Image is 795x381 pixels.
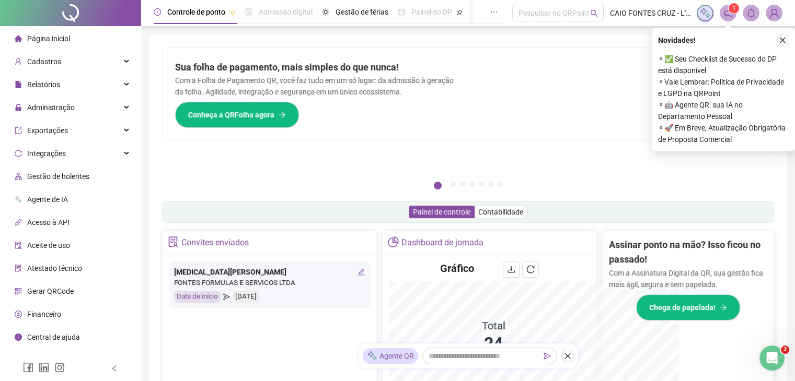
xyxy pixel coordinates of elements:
span: sync [15,150,22,157]
span: qrcode [15,288,22,295]
span: Aceite de uso [27,241,70,249]
div: Agente QR [363,348,418,364]
span: reload [526,265,535,273]
span: Contabilidade [478,208,523,216]
button: 4 [469,182,475,187]
span: 1 [732,5,736,12]
button: 6 [488,182,493,187]
span: user-add [15,58,22,65]
span: solution [15,265,22,272]
div: [DATE] [233,291,259,303]
div: Dashboard de jornada [401,234,483,252]
span: pushpin [229,9,236,16]
span: Central de ajuda [27,333,80,341]
span: arrow-right [720,304,727,311]
span: Conheça a QRFolha agora [188,109,274,121]
span: notification [723,8,733,18]
button: 7 [498,182,503,187]
span: Administração [27,103,75,112]
span: file-done [245,8,252,16]
span: Painel de controle [413,208,470,216]
span: arrow-right [279,111,286,118]
span: Gerar QRCode [27,287,74,295]
span: facebook [23,362,33,373]
div: Convites enviados [181,234,249,252]
span: Exportações [27,126,68,135]
span: api [15,219,22,226]
span: Página inicial [27,34,70,43]
span: send [223,291,230,303]
span: Integrações [27,149,66,158]
span: Relatórios [27,80,60,89]
button: 3 [460,182,465,187]
span: solution [168,236,179,247]
span: linkedin [39,362,49,373]
span: dashboard [398,8,405,16]
button: 5 [479,182,484,187]
span: pushpin [456,9,463,16]
img: sparkle-icon.fc2bf0ac1784a2077858766a79e2daf3.svg [699,7,711,19]
div: FONTES FORMULAS E SERVICOS LTDA [174,278,365,289]
span: Admissão digital [259,8,313,16]
div: Data de início [174,291,221,303]
span: clock-circle [154,8,161,16]
img: sparkle-icon.fc2bf0ac1784a2077858766a79e2daf3.svg [367,351,377,362]
span: apartment [15,173,22,180]
span: dollar [15,311,22,318]
h2: Sua folha de pagamento, mais simples do que nunca! [175,60,456,75]
span: ellipsis [490,8,498,16]
span: Gestão de férias [336,8,388,16]
p: Com a Folha de Pagamento QR, você faz tudo em um só lugar: da admissão à geração da folha. Agilid... [175,75,456,98]
span: file [15,81,22,88]
button: Conheça a QRFolha agora [175,102,299,128]
span: send [544,352,551,360]
span: search [590,9,598,17]
span: bell [746,8,756,18]
iframe: Intercom live chat [759,346,785,371]
button: 2 [451,182,456,187]
span: download [507,265,515,273]
span: 2 [781,346,789,354]
span: audit [15,242,22,249]
span: Controle de ponto [167,8,225,16]
span: sun [322,8,329,16]
img: 94287 [766,5,782,21]
span: export [15,127,22,134]
span: close [564,352,571,360]
span: book [472,8,479,16]
span: home [15,35,22,42]
span: lock [15,104,22,111]
button: 1 [434,182,442,189]
span: Painel do DP [411,8,452,16]
span: Acesso à API [27,218,70,227]
span: instagram [54,362,65,373]
p: Com a Assinatura Digital da QR, sua gestão fica mais ágil, segura e sem papelada. [609,267,767,290]
span: Cadastros [27,57,61,66]
span: left [111,365,118,372]
span: Financeiro [27,310,61,318]
span: edit [358,268,365,276]
span: Atestado técnico [27,264,82,272]
sup: 1 [729,3,739,14]
span: CAIO FONTES CRUZ - L'aromatic cosméticos [610,7,690,19]
span: Gestão de holerites [27,172,89,181]
span: Agente de IA [27,195,68,204]
span: pie-chart [388,236,399,247]
h4: Gráfico [440,261,474,276]
div: [MEDICAL_DATA][PERSON_NAME] [174,266,365,278]
h2: Assinar ponto na mão? Isso ficou no passado! [609,237,767,267]
button: Chega de papelada! [636,294,740,320]
span: Chega de papelada! [649,302,716,313]
span: info-circle [15,334,22,341]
